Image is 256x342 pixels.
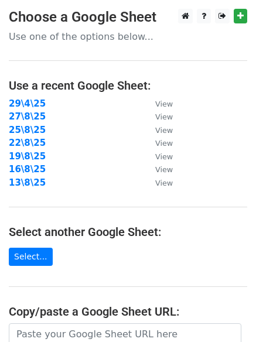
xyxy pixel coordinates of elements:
a: View [144,125,173,135]
a: View [144,111,173,122]
a: 29\4\25 [9,98,46,109]
a: 25\8\25 [9,125,46,135]
small: View [155,165,173,174]
small: View [155,126,173,135]
h4: Copy/paste a Google Sheet URL: [9,305,247,319]
a: 27\8\25 [9,111,46,122]
a: 22\8\25 [9,138,46,148]
a: 16\8\25 [9,164,46,175]
h3: Choose a Google Sheet [9,9,247,26]
a: View [144,177,173,188]
small: View [155,112,173,121]
h4: Use a recent Google Sheet: [9,78,247,93]
a: View [144,164,173,175]
a: Select... [9,248,53,266]
small: View [155,152,173,161]
a: View [144,138,173,148]
small: View [155,139,173,148]
a: View [144,98,173,109]
small: View [155,179,173,187]
small: View [155,100,173,108]
h4: Select another Google Sheet: [9,225,247,239]
a: 13\8\25 [9,177,46,188]
p: Use one of the options below... [9,30,247,43]
a: 19\8\25 [9,151,46,162]
a: View [144,151,173,162]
